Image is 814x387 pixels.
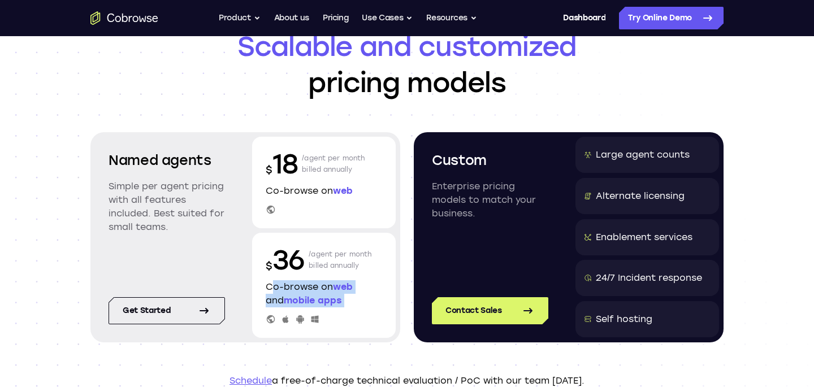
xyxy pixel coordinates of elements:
[266,164,272,176] span: $
[596,231,692,244] div: Enablement services
[109,180,225,234] p: Simple per agent pricing with all features included. Best suited for small teams.
[323,7,349,29] a: Pricing
[432,180,548,220] p: Enterprise pricing models to match your business.
[309,242,372,278] p: /agent per month billed annually
[90,28,724,101] h1: pricing models
[302,146,365,182] p: /agent per month billed annually
[426,7,477,29] button: Resources
[619,7,724,29] a: Try Online Demo
[109,150,225,171] h2: Named agents
[596,148,690,162] div: Large agent counts
[284,295,341,306] span: mobile apps
[266,242,304,278] p: 36
[596,312,652,326] div: Self hosting
[230,375,272,386] a: Schedule
[596,271,702,285] div: 24/7 Incident response
[90,28,724,64] span: Scalable and customized
[432,297,548,324] a: Contact Sales
[333,185,353,196] span: web
[266,280,382,307] p: Co-browse on and
[333,281,353,292] span: web
[266,260,272,272] span: $
[563,7,605,29] a: Dashboard
[109,297,225,324] a: Get started
[90,11,158,25] a: Go to the home page
[432,150,548,171] h2: Custom
[266,184,382,198] p: Co-browse on
[274,7,309,29] a: About us
[596,189,685,203] div: Alternate licensing
[219,7,261,29] button: Product
[266,146,297,182] p: 18
[362,7,413,29] button: Use Cases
